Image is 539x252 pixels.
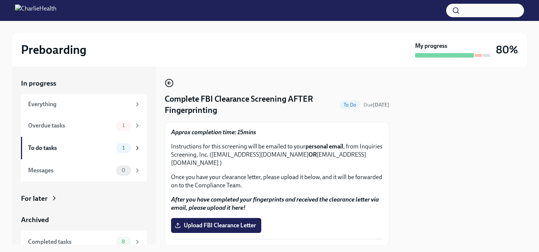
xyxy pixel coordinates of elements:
p: Once you have your clearance letter, please upload it below, and it will be forwarded on to the C... [171,173,383,190]
div: Overdue tasks [28,122,113,130]
a: Archived [21,215,147,225]
a: Messages0 [21,159,147,182]
span: 1 [118,145,129,151]
label: Upload FBI Clearance Letter [171,218,261,233]
div: Completed tasks [28,238,113,246]
div: Messages [28,166,113,175]
span: September 15th, 2025 09:00 [363,101,389,108]
strong: OR [308,151,317,158]
a: Everything [21,94,147,114]
h4: Complete FBI Clearance Screening AFTER Fingerprinting [165,93,336,116]
p: Instructions for this screening will be emailed to your , from Inquiries Screening, Inc. ([EMAIL_... [171,142,383,167]
strong: personal email [305,143,343,150]
a: For later [21,194,147,203]
a: Overdue tasks1 [21,114,147,137]
span: 8 [117,239,130,245]
strong: Approx completion time: 15mins [171,129,256,136]
h2: Preboarding [21,42,86,57]
span: To Do [339,102,360,108]
strong: My progress [415,42,447,50]
a: In progress [21,79,147,88]
strong: After you have completed your fingerprints and received the clearance letter via email, please up... [171,196,379,211]
div: Everything [28,100,131,108]
span: 0 [117,168,130,173]
a: To do tasks1 [21,137,147,159]
strong: [DATE] [373,102,389,108]
span: Upload FBI Clearance Letter [176,222,256,229]
span: Due [363,102,389,108]
img: CharlieHealth [15,4,57,16]
div: For later [21,194,48,203]
h3: 80% [496,43,518,56]
div: To do tasks [28,144,113,152]
span: 1 [118,123,129,128]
